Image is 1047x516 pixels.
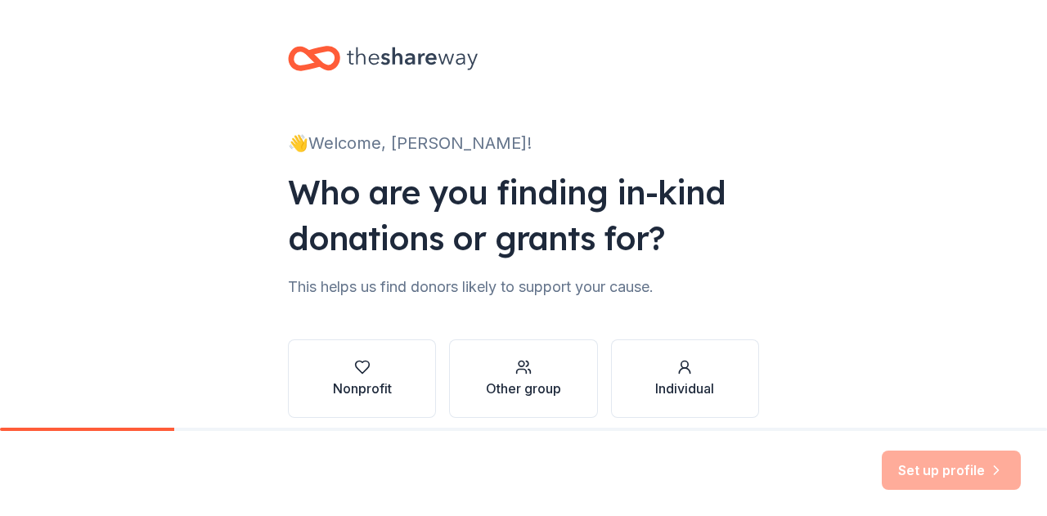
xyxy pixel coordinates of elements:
[288,169,759,261] div: Who are you finding in-kind donations or grants for?
[449,339,597,418] button: Other group
[288,339,436,418] button: Nonprofit
[611,339,759,418] button: Individual
[288,130,759,156] div: 👋 Welcome, [PERSON_NAME]!
[333,379,392,398] div: Nonprofit
[288,274,759,300] div: This helps us find donors likely to support your cause.
[486,379,561,398] div: Other group
[655,379,714,398] div: Individual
